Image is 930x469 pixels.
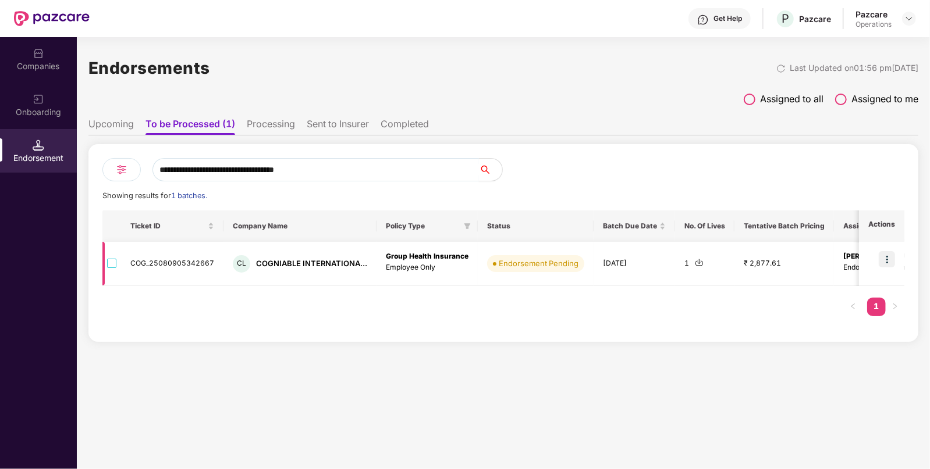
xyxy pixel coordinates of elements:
li: Completed [381,118,429,135]
li: To be Processed (1) [145,118,235,135]
span: Batch Due Date [603,221,657,231]
li: Upcoming [88,118,134,135]
div: Operations [856,20,892,29]
span: Assigned to me [851,92,918,106]
img: svg+xml;base64,PHN2ZyBpZD0iRHJvcGRvd24tMzJ4MzIiIHhtbG5zPSJodHRwOi8vd3d3LnczLm9yZy8yMDAwL3N2ZyIgd2... [904,14,914,23]
img: svg+xml;base64,PHN2ZyB3aWR0aD0iMTQuNSIgaGVpZ2h0PSIxNC41IiB2aWV3Qm94PSIwIDAgMTYgMTYiIGZpbGw9Im5vbm... [33,139,44,151]
img: svg+xml;base64,PHN2ZyBpZD0iSGVscC0zMngzMiIgeG1sbnM9Imh0dHA6Ly93d3cudzMub3JnLzIwMDAvc3ZnIiB3aWR0aD... [697,14,709,26]
th: Batch Due Date [594,210,675,242]
span: Ticket ID [130,221,205,231]
img: svg+xml;base64,PHN2ZyBpZD0iUmVsb2FkLTMyeDMyIiB4bWxucz0iaHR0cDovL3d3dy53My5vcmcvMjAwMC9zdmciIHdpZH... [776,64,786,73]
th: No. Of Lives [675,210,734,242]
span: Assigned to all [760,92,823,106]
img: svg+xml;base64,PHN2ZyB3aWR0aD0iMjAiIGhlaWdodD0iMjAiIHZpZXdCb3g9IjAgMCAyMCAyMCIgZmlsbD0ibm9uZSIgeG... [33,94,44,105]
div: COGNIABLE INTERNATIONA... [256,258,367,269]
div: Endorsement Pending [499,257,578,269]
b: Group Health Insurance [386,252,468,260]
li: Previous Page [844,298,862,316]
div: Pazcare [856,9,892,20]
img: icon [879,251,895,267]
button: right [886,298,904,316]
img: svg+xml;base64,PHN2ZyBpZD0iRG93bmxvYWQtMjR4MjQiIHhtbG5zPSJodHRwOi8vd3d3LnczLm9yZy8yMDAwL3N2ZyIgd2... [695,258,704,267]
li: Sent to Insurer [307,118,369,135]
div: CL [233,255,250,273]
div: Pazcare [799,13,831,24]
th: Ticket ID [121,210,223,242]
b: [PERSON_NAME] U [843,252,909,260]
img: svg+xml;base64,PHN2ZyBpZD0iQ29tcGFuaWVzIiB4bWxucz0iaHR0cDovL3d3dy53My5vcmcvMjAwMC9zdmciIHdpZHRoPS... [33,48,44,59]
p: Endorsement Team [843,262,909,273]
td: COG_25080905342667 [121,242,223,286]
td: ₹ 2,877.61 [734,242,834,286]
th: Company Name [223,210,377,242]
span: P [782,12,789,26]
span: right [892,303,899,310]
li: Next Page [886,298,904,316]
img: svg+xml;base64,PHN2ZyB4bWxucz0iaHR0cDovL3d3dy53My5vcmcvMjAwMC9zdmciIHdpZHRoPSIyNCIgaGVpZ2h0PSIyNC... [115,163,129,177]
span: filter [464,223,471,230]
span: search [478,165,502,174]
div: Last Updated on 01:56 pm[DATE] [790,62,918,74]
span: Assigned To [843,221,900,231]
th: Status [478,210,594,242]
li: Processing [247,118,295,135]
div: Get Help [714,14,742,23]
span: left [850,303,857,310]
a: 1 [867,298,886,315]
h1: Endorsements [88,55,210,81]
img: New Pazcare Logo [14,11,90,26]
div: 1 [684,258,725,269]
button: left [844,298,862,316]
span: 1 batches. [171,191,207,200]
button: search [478,158,503,181]
span: Showing results for [102,191,207,200]
span: filter [462,219,473,233]
p: Employee Only [386,262,468,273]
th: Actions [859,210,904,242]
li: 1 [867,298,886,316]
span: Policy Type [386,221,459,231]
td: [DATE] [594,242,675,286]
th: Tentative Batch Pricing [734,210,834,242]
